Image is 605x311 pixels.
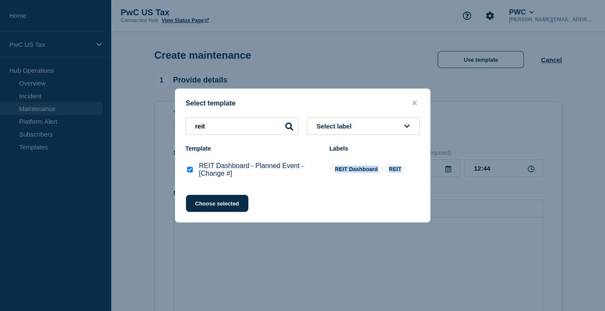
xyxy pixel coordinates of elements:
span: Select label [317,123,355,130]
input: REIT Dashboard - Planned Event - [Change #] checkbox [187,167,193,172]
button: Select label [307,117,420,135]
span: REIT [383,164,407,174]
button: Choose selected [186,195,248,212]
button: close button [410,99,419,107]
div: Labels [329,145,420,152]
span: REIT Dashboard [329,164,383,174]
div: Select template [175,99,430,107]
p: REIT Dashboard - Planned Event - [Change #] [199,162,321,177]
div: Template [186,145,321,152]
input: Search templates & labels [186,117,298,135]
